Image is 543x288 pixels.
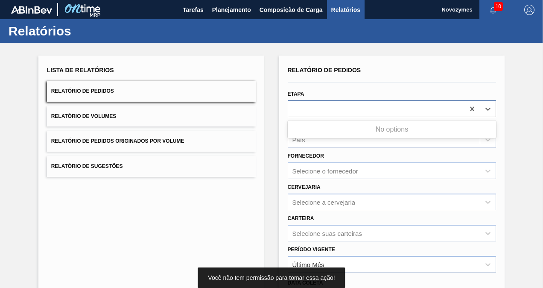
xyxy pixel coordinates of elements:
span: Relatório de Volumes [51,113,116,119]
button: Relatório de Pedidos [47,81,256,102]
div: Selecione o fornecedor [292,168,358,175]
span: Relatório de Pedidos [288,67,361,73]
button: Notificações [479,4,507,16]
div: No options [288,122,496,137]
span: Planejamento [212,5,251,15]
button: Relatório de Volumes [47,106,256,127]
span: Relatório de Sugestões [51,163,123,169]
h1: Relatórios [9,26,160,36]
button: Relatório de Pedidos Originados por Volume [47,131,256,152]
button: Relatório de Sugestões [47,156,256,177]
span: Relatório de Pedidos Originados por Volume [51,138,184,144]
span: Você não tem permissão para tomar essa ação! [208,274,335,281]
span: Tarefas [183,5,204,15]
img: Logout [524,5,534,15]
span: Composição de Carga [260,5,323,15]
span: Relatório de Pedidos [51,88,114,94]
label: Período Vigente [288,247,335,253]
span: Lista de Relatórios [47,67,114,73]
span: Relatórios [331,5,360,15]
span: 10 [494,2,503,11]
label: Carteira [288,215,314,221]
label: Cervejaria [288,184,321,190]
img: TNhmsLtSVTkK8tSr43FrP2fwEKptu5GPRR3wAAAABJRU5ErkJggg== [11,6,52,14]
div: Selecione a cervejaria [292,198,356,206]
label: Fornecedor [288,153,324,159]
label: Etapa [288,91,304,97]
div: País [292,136,305,144]
div: Último Mês [292,261,324,268]
div: Selecione suas carteiras [292,229,362,237]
